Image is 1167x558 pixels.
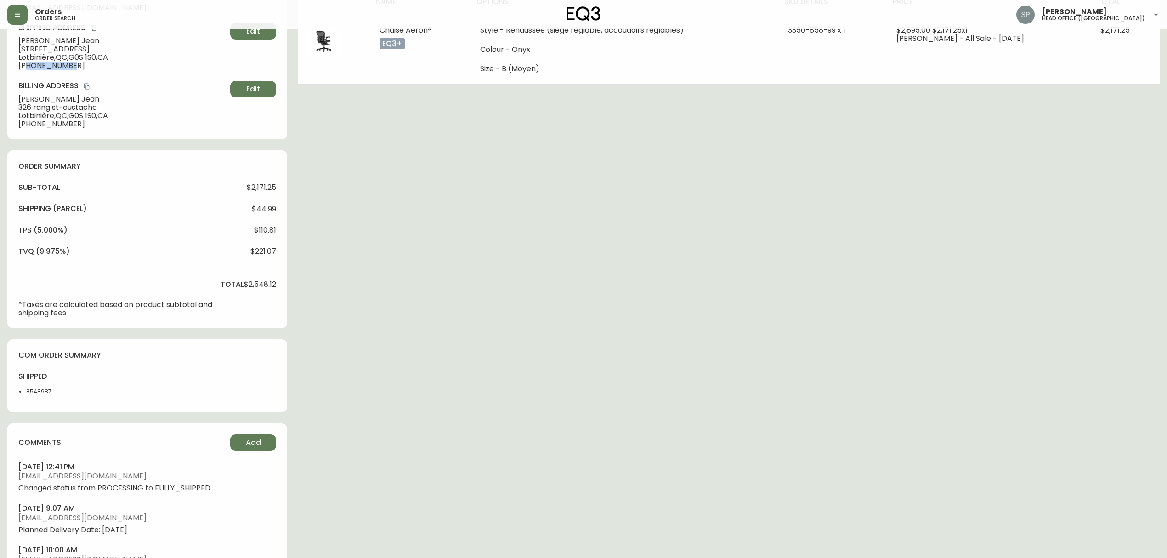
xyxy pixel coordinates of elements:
h4: [DATE] 12:41 pm [18,462,276,472]
img: 2e798f56-32e1-4fd4-9cff-c80580a06b69.jpg [309,26,339,56]
span: $2,171.25 [247,183,276,192]
img: logo [567,6,600,21]
li: Size - B (Moyen) [480,65,766,73]
span: [PERSON_NAME] [1042,8,1107,16]
button: Edit [230,23,276,40]
button: Edit [230,81,276,97]
span: $2,171.25 x 1 [932,25,968,35]
h5: order search [35,16,75,21]
span: [PHONE_NUMBER] [18,120,227,128]
span: Planned Delivery Date: [DATE] [18,526,276,534]
button: Add [230,434,276,451]
span: $2,895.00 [896,25,930,35]
span: [EMAIL_ADDRESS][DOMAIN_NAME] [18,472,276,480]
h4: com order summary [18,350,276,360]
span: $221.07 [250,247,276,256]
h4: total [221,279,244,290]
h4: order summary [18,161,276,171]
span: 326 rang st-eustache [18,103,227,112]
p: eq3+ [380,38,405,49]
h4: sub-total [18,182,60,193]
span: Orders [35,8,62,16]
h4: tps (5.000%) [18,225,68,235]
span: 3350-858-99 x 1 [788,25,845,35]
span: Lotbinière , QC , G0S 1S0 , CA [18,53,227,62]
span: $110.81 [254,226,276,234]
h4: [DATE] 9:07 am [18,503,276,513]
p: *Taxes are calculated based on product subtotal and shipping fees [18,301,244,317]
span: [PHONE_NUMBER] [18,62,227,70]
h4: [DATE] 10:00 am [18,545,276,555]
h5: head office ([GEOGRAPHIC_DATA]) [1042,16,1145,21]
span: [PERSON_NAME] Jean [18,95,227,103]
span: Changed status from PROCESSING to FULLY_SHIPPED [18,484,276,492]
h4: comments [18,438,61,448]
span: [STREET_ADDRESS] [18,45,227,53]
li: Colour - Onyx [480,46,766,54]
span: [PERSON_NAME] - All Sale - [DATE] [896,33,1024,44]
h4: Billing Address [18,81,227,91]
span: $2,548.12 [244,280,276,289]
button: copy [82,82,91,91]
span: Edit [246,26,260,36]
span: [PERSON_NAME] Jean [18,37,227,45]
li: Style - Rehaussée (siège réglable, accoudoirs réglables) [480,26,766,34]
span: [EMAIL_ADDRESS][DOMAIN_NAME] [18,514,276,522]
span: $2,171.25 [1100,25,1130,35]
span: Add [246,438,261,448]
img: 0cb179e7bf3690758a1aaa5f0aafa0b4 [1016,6,1035,24]
span: Lotbinière , QC , G0S 1S0 , CA [18,112,227,120]
span: $44.99 [252,205,276,213]
span: Chaise Aeron® [380,25,431,35]
h4: tvq (9.975%) [18,246,70,256]
span: Edit [246,84,260,94]
li: 8548987 [26,387,74,396]
h4: shipped [18,371,74,381]
h4: Shipping ( Parcel ) [18,204,87,214]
